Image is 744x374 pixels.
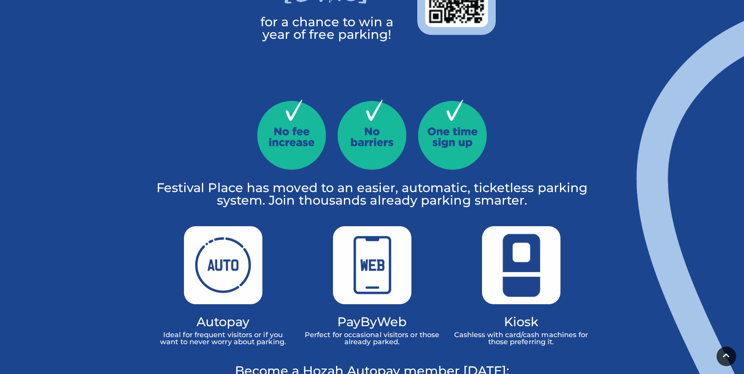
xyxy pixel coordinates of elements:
[453,316,590,327] h4: Kiosk
[249,16,406,41] p: for a chance to win a year of free parking!
[155,182,590,207] p: Festival Place has moved to an easier, automatic, ticketless parking system. Join thousands alrea...
[155,331,292,345] p: Ideal for frequent visitors or if you want to never worry about parking.
[155,316,292,327] h4: Autopay
[304,316,441,327] h4: PayByWeb
[304,331,441,345] p: Perfect for occasional visitors or those already parked.
[453,331,590,345] p: Cashless with card/cash machines for those preferring it.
